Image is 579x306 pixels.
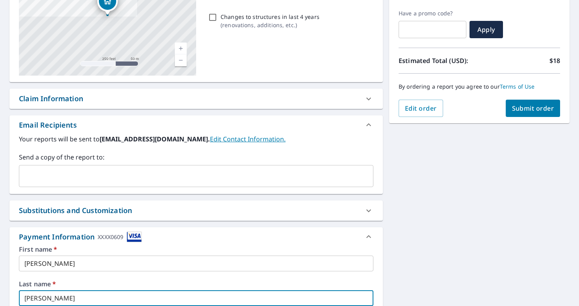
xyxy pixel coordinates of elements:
div: Payment Information [19,232,142,242]
button: Submit order [506,100,560,117]
img: cardImage [127,232,142,242]
label: Have a promo code? [399,10,466,17]
p: Estimated Total (USD): [399,56,479,65]
span: Edit order [405,104,437,113]
span: Apply [476,25,497,34]
label: First name [19,246,373,252]
button: Apply [470,21,503,38]
p: Changes to structures in last 4 years [221,13,319,21]
a: EditContactInfo [210,135,286,143]
div: Claim Information [19,93,83,104]
label: Send a copy of the report to: [19,152,373,162]
div: Payment InformationXXXX0609cardImage [9,227,383,246]
label: Last name [19,281,373,287]
div: Email Recipients [19,120,77,130]
a: Terms of Use [500,83,535,90]
span: Submit order [512,104,554,113]
b: [EMAIL_ADDRESS][DOMAIN_NAME]. [100,135,210,143]
div: Email Recipients [9,115,383,134]
a: Current Level 17, Zoom In [175,43,187,54]
div: Substitutions and Customization [9,200,383,221]
p: ( renovations, additions, etc. ) [221,21,319,29]
button: Edit order [399,100,443,117]
div: XXXX0609 [98,232,123,242]
a: Current Level 17, Zoom Out [175,54,187,66]
div: Claim Information [9,89,383,109]
p: $18 [549,56,560,65]
p: By ordering a report you agree to our [399,83,560,90]
div: Substitutions and Customization [19,205,132,216]
label: Your reports will be sent to [19,134,373,144]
